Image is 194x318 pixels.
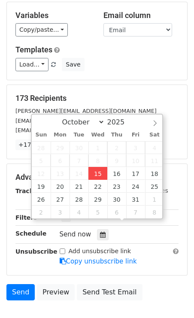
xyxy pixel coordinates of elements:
[15,214,37,221] strong: Filters
[51,180,70,193] span: October 20, 2025
[145,132,164,138] span: Sat
[15,188,44,194] strong: Tracking
[107,132,126,138] span: Thu
[70,206,88,218] span: November 4, 2025
[51,206,70,218] span: November 3, 2025
[107,193,126,206] span: October 30, 2025
[103,11,179,20] h5: Email column
[107,141,126,154] span: October 2, 2025
[60,257,137,265] a: Copy unsubscribe link
[15,230,46,237] strong: Schedule
[151,277,194,318] iframe: Chat Widget
[134,186,168,195] label: UTM Codes
[88,206,107,218] span: November 5, 2025
[88,167,107,180] span: October 15, 2025
[69,247,131,256] label: Add unsubscribe link
[60,230,91,238] span: Send now
[32,167,51,180] span: October 12, 2025
[15,139,55,150] a: +170 more
[51,154,70,167] span: October 6, 2025
[62,58,84,71] button: Save
[107,154,126,167] span: October 9, 2025
[145,167,164,180] span: October 18, 2025
[126,141,145,154] span: October 3, 2025
[105,118,136,126] input: Year
[15,11,91,20] h5: Variables
[6,284,35,300] a: Send
[145,206,164,218] span: November 8, 2025
[32,141,51,154] span: September 28, 2025
[32,193,51,206] span: October 26, 2025
[15,127,111,133] small: [EMAIL_ADDRESS][DOMAIN_NAME]
[145,180,164,193] span: October 25, 2025
[145,154,164,167] span: October 11, 2025
[88,193,107,206] span: October 29, 2025
[15,108,157,114] small: [PERSON_NAME][EMAIL_ADDRESS][DOMAIN_NAME]
[145,141,164,154] span: October 4, 2025
[70,193,88,206] span: October 28, 2025
[70,167,88,180] span: October 14, 2025
[15,118,111,124] small: [EMAIL_ADDRESS][DOMAIN_NAME]
[15,94,179,103] h5: 173 Recipients
[126,206,145,218] span: November 7, 2025
[51,141,70,154] span: September 29, 2025
[126,132,145,138] span: Fri
[145,193,164,206] span: November 1, 2025
[70,141,88,154] span: September 30, 2025
[37,284,75,300] a: Preview
[32,206,51,218] span: November 2, 2025
[32,180,51,193] span: October 19, 2025
[126,193,145,206] span: October 31, 2025
[88,141,107,154] span: October 1, 2025
[51,193,70,206] span: October 27, 2025
[15,173,179,182] h5: Advanced
[32,132,51,138] span: Sun
[70,180,88,193] span: October 21, 2025
[126,180,145,193] span: October 24, 2025
[88,154,107,167] span: October 8, 2025
[126,167,145,180] span: October 17, 2025
[77,284,142,300] a: Send Test Email
[107,206,126,218] span: November 6, 2025
[15,248,58,255] strong: Unsubscribe
[32,154,51,167] span: October 5, 2025
[51,167,70,180] span: October 13, 2025
[70,154,88,167] span: October 7, 2025
[88,132,107,138] span: Wed
[107,180,126,193] span: October 23, 2025
[15,45,52,54] a: Templates
[126,154,145,167] span: October 10, 2025
[15,23,68,36] a: Copy/paste...
[107,167,126,180] span: October 16, 2025
[51,132,70,138] span: Mon
[70,132,88,138] span: Tue
[15,58,48,71] a: Load...
[88,180,107,193] span: October 22, 2025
